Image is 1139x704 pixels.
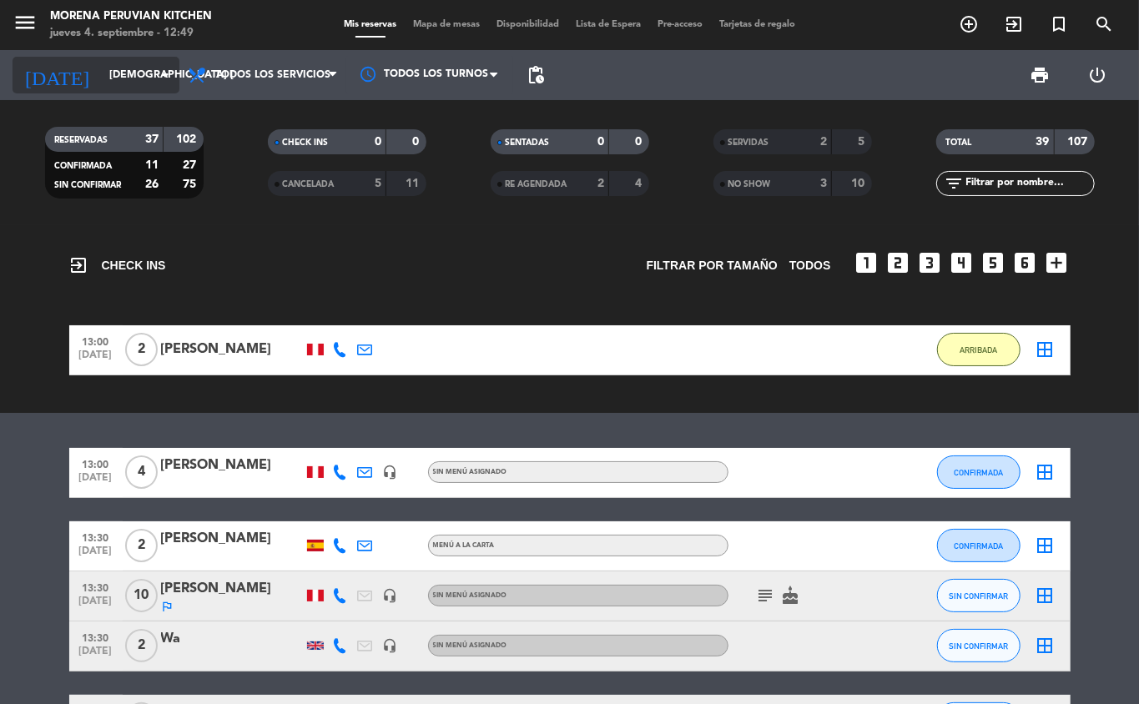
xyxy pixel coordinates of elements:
i: headset_mic [383,638,398,653]
i: outlined_flag [161,600,174,613]
span: Filtrar por tamaño [647,256,778,275]
div: LOG OUT [1069,50,1126,100]
i: looks_4 [949,249,975,276]
div: [PERSON_NAME] [161,578,303,600]
button: CONFIRMADA [937,455,1021,489]
button: SIN CONFIRMAR [937,629,1021,662]
i: search [1094,14,1114,34]
strong: 102 [176,133,199,145]
span: SIN CONFIRMAR [55,181,122,189]
span: SIN CONFIRMAR [949,641,1008,651]
i: border_all [1036,536,1056,556]
div: jueves 4. septiembre - 12:49 [50,25,212,42]
span: Mapa de mesas [405,20,488,29]
span: TODOS [789,256,831,275]
strong: 26 [145,179,159,190]
strong: 37 [145,133,159,145]
i: looks_5 [980,249,1007,276]
i: looks_3 [917,249,944,276]
span: CONFIRMADA [954,468,1003,477]
span: Mis reservas [335,20,405,29]
span: ARRIBADA [960,345,997,355]
span: [DATE] [75,596,117,615]
div: [PERSON_NAME] [161,528,303,550]
span: 13:30 [75,577,117,596]
span: 13:00 [75,331,117,350]
strong: 27 [183,159,199,171]
input: Filtrar por nombre... [965,174,1094,193]
strong: 11 [406,178,422,189]
i: turned_in_not [1049,14,1069,34]
div: Wa [161,628,303,650]
span: Sin menú asignado [433,642,507,649]
span: CHECK INS [283,138,329,147]
strong: 2 [597,178,604,189]
span: Disponibilidad [488,20,567,29]
i: border_all [1036,636,1056,656]
i: looks_one [854,249,880,276]
span: RE AGENDADA [506,180,567,189]
strong: 39 [1036,136,1050,148]
i: headset_mic [383,588,398,603]
strong: 75 [183,179,199,190]
span: 10 [125,579,158,612]
span: 13:30 [75,627,117,646]
span: 2 [125,629,158,662]
span: Todos los servicios [215,69,330,81]
span: 4 [125,455,158,489]
div: [PERSON_NAME] [161,455,303,476]
strong: 4 [635,178,645,189]
i: arrow_drop_down [155,65,175,85]
span: NO SHOW [728,180,771,189]
span: 2 [125,333,158,366]
span: SERVIDAS [728,138,769,147]
button: CONFIRMADA [937,529,1021,562]
button: ARRIBADA [937,333,1021,366]
span: 13:00 [75,454,117,473]
i: border_all [1036,462,1056,482]
i: power_settings_new [1088,65,1108,85]
span: SIN CONFIRMAR [949,591,1008,601]
span: [DATE] [75,646,117,665]
div: [PERSON_NAME] [161,339,303,360]
strong: 0 [412,136,422,148]
strong: 0 [375,136,381,148]
button: menu [13,10,38,41]
span: pending_actions [526,65,546,85]
span: [DATE] [75,472,117,491]
i: add_box [1044,249,1071,276]
i: filter_list [945,173,965,194]
span: 13:30 [75,527,117,546]
span: Tarjetas de regalo [711,20,804,29]
i: looks_two [885,249,912,276]
span: TOTAL [946,138,972,147]
strong: 107 [1067,136,1091,148]
strong: 3 [820,178,827,189]
i: border_all [1036,339,1056,360]
span: CONFIRMADA [55,162,113,170]
i: headset_mic [383,465,398,480]
i: exit_to_app [69,255,89,275]
span: 2 [125,529,158,562]
i: border_all [1036,586,1056,606]
i: add_circle_outline [959,14,979,34]
strong: 5 [858,136,868,148]
span: [DATE] [75,546,117,565]
div: Morena Peruvian Kitchen [50,8,212,25]
i: looks_6 [1012,249,1039,276]
span: CANCELADA [283,180,335,189]
span: Pre-acceso [649,20,711,29]
span: Lista de Espera [567,20,649,29]
strong: 0 [635,136,645,148]
span: CONFIRMADA [954,541,1003,551]
span: CHECK INS [69,255,166,275]
i: exit_to_app [1004,14,1024,34]
span: SENTADAS [506,138,550,147]
strong: 0 [597,136,604,148]
i: menu [13,10,38,35]
i: [DATE] [13,57,101,93]
button: SIN CONFIRMAR [937,579,1021,612]
strong: 10 [851,178,868,189]
span: Sin menú asignado [433,469,507,475]
span: [DATE] [75,349,117,369]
